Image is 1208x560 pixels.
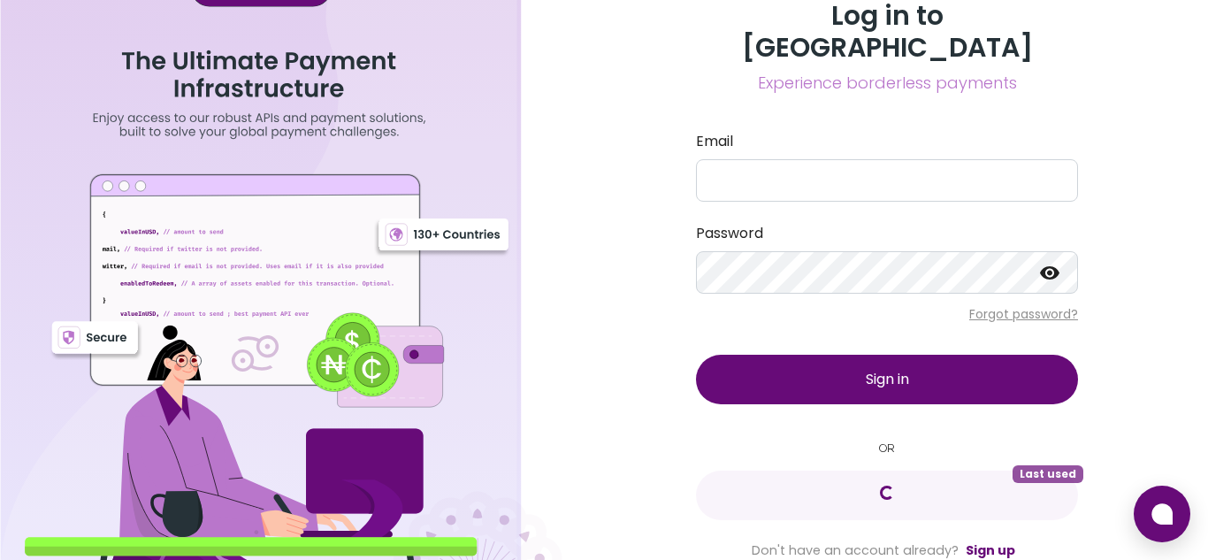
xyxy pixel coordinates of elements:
span: Last used [1013,465,1083,483]
span: Experience borderless payments [696,71,1078,96]
label: Email [696,131,1078,152]
small: OR [696,440,1078,456]
span: Don't have an account already? [752,541,959,559]
button: Last used [696,471,1078,520]
label: Password [696,223,1078,244]
button: Sign in [696,355,1078,404]
span: Sign in [866,369,909,389]
a: Sign up [966,541,1015,559]
p: Forgot password? [696,305,1078,323]
button: Open chat window [1134,486,1190,542]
